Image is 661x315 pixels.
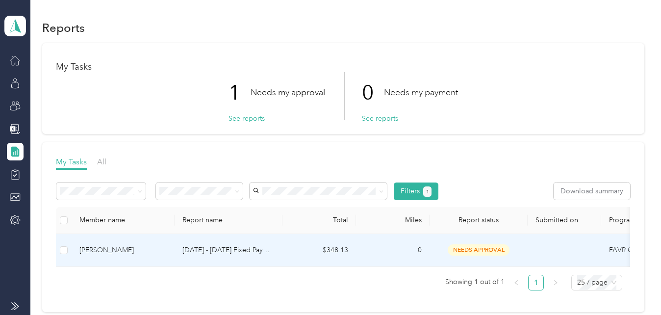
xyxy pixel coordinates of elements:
span: needs approval [448,244,509,256]
button: Filters1 [394,183,438,200]
div: [PERSON_NAME] [79,245,167,256]
td: 0 [356,234,430,267]
div: Miles [364,216,422,224]
div: Page Size [571,275,622,290]
span: 1 [426,187,429,196]
li: Previous Page [508,275,524,290]
p: Needs my approval [251,86,325,99]
td: $348.13 [282,234,356,267]
h1: Reports [42,23,85,33]
span: All [97,157,106,166]
p: [DATE] - [DATE] Fixed Payment [182,245,275,256]
th: Report name [175,207,282,234]
span: right [553,280,559,286]
span: Report status [437,216,520,224]
a: 1 [529,275,543,290]
span: My Tasks [56,157,87,166]
p: Needs my payment [384,86,458,99]
button: right [548,275,563,290]
div: Total [290,216,348,224]
button: 1 [423,186,432,197]
button: See reports [229,113,265,124]
button: left [508,275,524,290]
h1: My Tasks [56,62,630,72]
p: 0 [362,72,384,113]
span: Showing 1 out of 1 [445,275,505,289]
iframe: Everlance-gr Chat Button Frame [606,260,661,315]
th: Submitted on [528,207,601,234]
span: left [513,280,519,286]
button: Download summary [554,183,630,200]
p: 1 [229,72,251,113]
span: 25 / page [577,275,616,290]
div: Member name [79,216,167,224]
th: Member name [72,207,175,234]
li: Next Page [548,275,563,290]
li: 1 [528,275,544,290]
button: See reports [362,113,398,124]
